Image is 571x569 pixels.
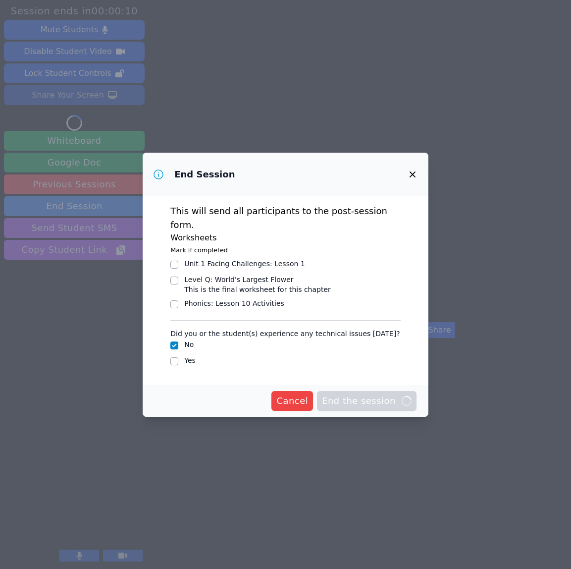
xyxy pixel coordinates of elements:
label: Yes [184,356,196,364]
legend: Did you or the student(s) experience any technical issues [DATE]? [170,325,400,340]
div: This is the final worksheet for this chapter [184,284,331,294]
div: Unit 1 Facing Challenges : Lesson 1 [184,259,305,269]
h3: End Session [174,169,235,180]
div: Level Q : World's Largest Flower [184,275,331,284]
small: Mark if completed [170,246,228,254]
h3: Worksheets [170,232,401,244]
div: Phonics : Lesson 10 Activities [184,298,284,308]
label: No [184,341,194,348]
span: End the session [322,394,412,408]
button: Cancel [271,391,313,411]
p: This will send all participants to the post-session form. [170,204,401,232]
span: Cancel [276,394,308,408]
button: End the session [317,391,416,411]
